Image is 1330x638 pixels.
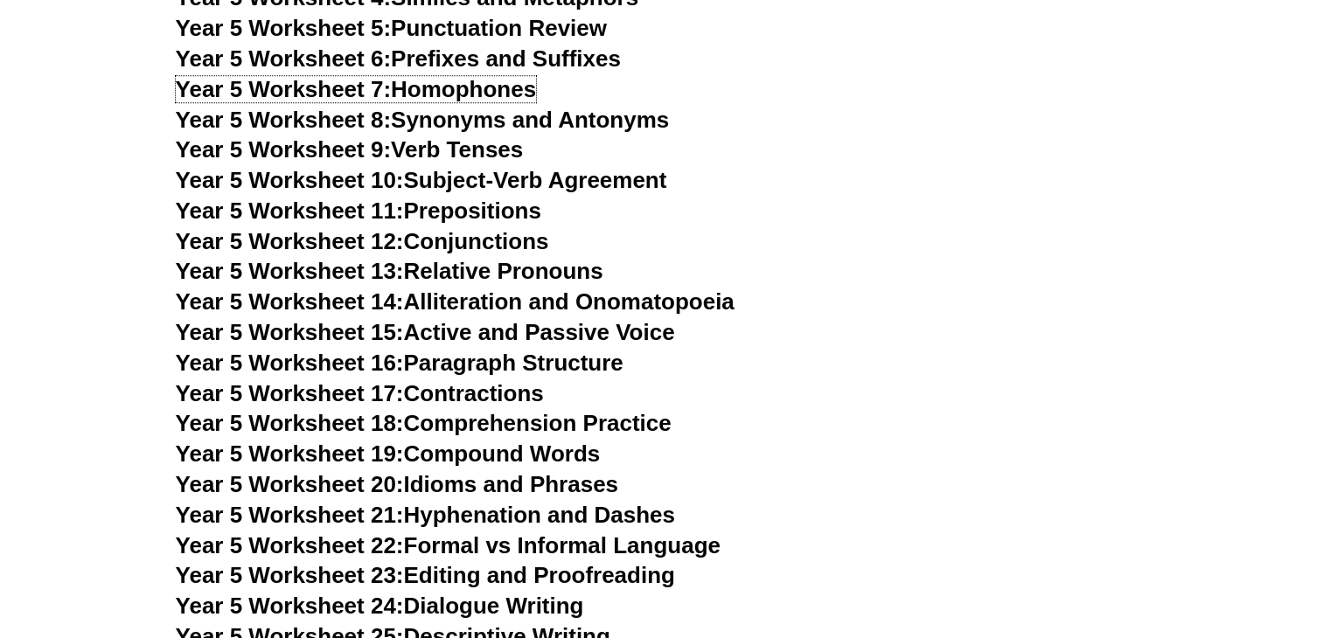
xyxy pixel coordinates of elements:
a: Year 5 Worksheet 8:Synonyms and Antonyms [176,107,670,133]
span: Year 5 Worksheet 11: [176,198,404,224]
a: Year 5 Worksheet 20:Idioms and Phrases [176,471,618,497]
span: Year 5 Worksheet 16: [176,350,404,376]
a: Year 5 Worksheet 17:Contractions [176,380,544,406]
span: Year 5 Worksheet 24: [176,593,404,619]
a: Year 5 Worksheet 12:Conjunctions [176,228,549,254]
a: Year 5 Worksheet 5:Punctuation Review [176,15,607,41]
span: Year 5 Worksheet 18: [176,410,404,436]
a: Year 5 Worksheet 15:Active and Passive Voice [176,319,675,345]
a: Year 5 Worksheet 13:Relative Pronouns [176,258,603,284]
a: Year 5 Worksheet 7:Homophones [176,76,537,102]
span: Year 5 Worksheet 10: [176,167,404,193]
span: Year 5 Worksheet 12: [176,228,404,254]
span: Year 5 Worksheet 7: [176,76,392,102]
span: Year 5 Worksheet 19: [176,440,404,467]
iframe: Chat Widget [1039,441,1330,638]
span: Year 5 Worksheet 5: [176,15,392,41]
span: Year 5 Worksheet 21: [176,502,404,528]
a: Year 5 Worksheet 23:Editing and Proofreading [176,562,675,588]
a: Year 5 Worksheet 11:Prepositions [176,198,541,224]
a: Year 5 Worksheet 10:Subject-Verb Agreement [176,167,667,193]
span: Year 5 Worksheet 15: [176,319,404,345]
span: Year 5 Worksheet 6: [176,45,392,72]
a: Year 5 Worksheet 19:Compound Words [176,440,601,467]
a: Year 5 Worksheet 9:Verb Tenses [176,136,524,163]
span: Year 5 Worksheet 20: [176,471,404,497]
span: Year 5 Worksheet 23: [176,562,404,588]
a: Year 5 Worksheet 24:Dialogue Writing [176,593,584,619]
a: Year 5 Worksheet 21:Hyphenation and Dashes [176,502,675,528]
a: Year 5 Worksheet 18:Comprehension Practice [176,410,672,436]
a: Year 5 Worksheet 6:Prefixes and Suffixes [176,45,621,72]
span: Year 5 Worksheet 8: [176,107,392,133]
span: Year 5 Worksheet 17: [176,380,404,406]
a: Year 5 Worksheet 16:Paragraph Structure [176,350,623,376]
span: Year 5 Worksheet 22: [176,532,404,558]
span: Year 5 Worksheet 13: [176,258,404,284]
a: Year 5 Worksheet 14:Alliteration and Onomatopoeia [176,288,735,315]
span: Year 5 Worksheet 9: [176,136,392,163]
span: Year 5 Worksheet 14: [176,288,404,315]
a: Year 5 Worksheet 22:Formal vs Informal Language [176,532,721,558]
